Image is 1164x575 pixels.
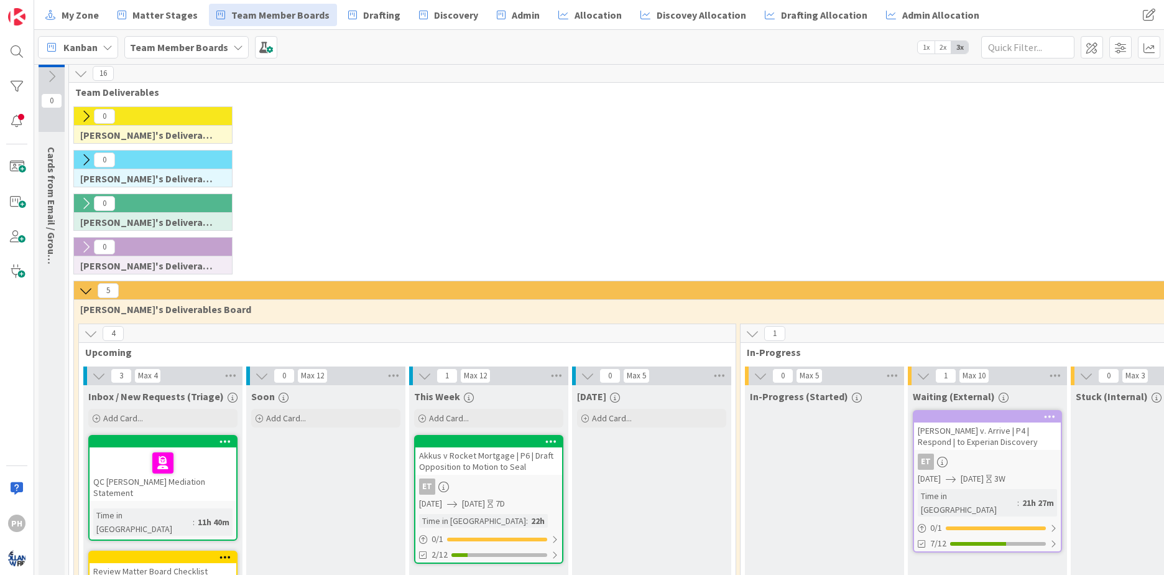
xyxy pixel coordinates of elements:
[757,4,875,26] a: Drafting Allocation
[132,7,198,22] span: Matter Stages
[750,390,848,403] span: In-Progress (Started)
[103,326,124,341] span: 4
[918,489,1017,517] div: Time in [GEOGRAPHIC_DATA]
[994,472,1005,485] div: 3W
[415,447,562,475] div: Akkus v Rocket Mortgage | P6 | Draft Opposition to Motion to Seal
[429,413,469,424] span: Add Card...
[88,390,224,403] span: Inbox / New Requests (Triage)
[274,368,295,383] span: 0
[1125,373,1145,379] div: Max 3
[1017,496,1019,510] span: :
[914,423,1061,450] div: [PERSON_NAME] v. Arrive | P4 | Respond | to Experian Discovery
[464,373,487,379] div: Max 12
[951,41,968,54] span: 3x
[38,4,106,26] a: My Zone
[913,390,995,403] span: Waiting (External)
[902,7,979,22] span: Admin Allocation
[90,436,236,501] div: QC [PERSON_NAME] Mediation Statement
[512,7,540,22] span: Admin
[914,411,1061,450] div: [PERSON_NAME] v. Arrive | P4 | Respond | to Experian Discovery
[138,373,157,379] div: Max 4
[94,152,115,167] span: 0
[414,435,563,564] a: Akkus v Rocket Mortgage | P6 | Draft Opposition to Motion to SealET[DATE][DATE]7DTime in [GEOGRAP...
[88,435,238,541] a: QC [PERSON_NAME] Mediation StatementTime in [GEOGRAPHIC_DATA]:11h 40m
[914,520,1061,536] div: 0/1
[103,413,143,424] span: Add Card...
[90,447,236,501] div: QC [PERSON_NAME] Mediation Statement
[62,7,99,22] span: My Zone
[772,368,793,383] span: 0
[918,41,935,54] span: 1x
[209,4,337,26] a: Team Member Boards
[341,4,408,26] a: Drafting
[8,549,25,567] img: avatar
[496,497,505,510] div: 7D
[599,368,621,383] span: 0
[800,373,819,379] div: Max 5
[266,413,306,424] span: Add Card...
[301,373,324,379] div: Max 12
[415,531,562,547] div: 0/1
[363,7,400,22] span: Drafting
[918,454,934,470] div: ET
[657,7,746,22] span: Discovey Allocation
[93,508,193,536] div: Time in [GEOGRAPHIC_DATA]
[419,479,435,495] div: ET
[251,390,275,403] span: Soon
[781,7,867,22] span: Drafting Allocation
[130,41,228,54] b: Team Member Boards
[879,4,987,26] a: Admin Allocation
[633,4,754,26] a: Discovey Allocation
[526,514,528,528] span: :
[489,4,547,26] a: Admin
[627,373,646,379] div: Max 5
[432,548,448,561] span: 2/12
[98,283,119,298] span: 5
[415,436,562,475] div: Akkus v Rocket Mortgage | P6 | Draft Opposition to Motion to Seal
[914,454,1061,470] div: ET
[551,4,629,26] a: Allocation
[94,196,115,211] span: 0
[111,368,132,383] span: 3
[961,472,984,485] span: [DATE]
[193,515,195,529] span: :
[963,373,986,379] div: Max 10
[94,240,115,255] span: 0
[8,515,25,532] div: PH
[80,129,216,141] span: Jamie's Deliverables Board
[94,109,115,124] span: 0
[8,8,25,26] img: Visit kanbanzone.com
[918,472,941,485] span: [DATE]
[913,410,1062,553] a: [PERSON_NAME] v. Arrive | P4 | Respond | to Experian DiscoveryET[DATE][DATE]3WTime in [GEOGRAPHIC...
[930,521,942,535] span: 0 / 1
[462,497,485,510] span: [DATE]
[1019,496,1057,510] div: 21h 27m
[528,514,548,528] div: 22h
[935,368,956,383] span: 1
[110,4,205,26] a: Matter Stages
[577,390,606,403] span: Today
[432,533,443,546] span: 0 / 1
[981,36,1074,58] input: Quick Filter...
[419,514,526,528] div: Time in [GEOGRAPHIC_DATA]
[63,40,98,55] span: Kanban
[1076,390,1148,403] span: Stuck (Internal)
[415,479,562,495] div: ET
[85,346,720,358] span: Upcoming
[592,413,632,424] span: Add Card...
[434,7,478,22] span: Discovery
[41,93,62,108] span: 0
[195,515,233,529] div: 11h 40m
[412,4,486,26] a: Discovery
[930,537,946,550] span: 7/12
[419,497,442,510] span: [DATE]
[80,172,216,185] span: Jimmy's Deliverables Board
[80,216,216,228] span: Ann's Deliverables Board
[414,390,460,403] span: This Week
[1098,368,1119,383] span: 0
[80,259,216,272] span: Jessica's Deliverables Board
[436,368,458,383] span: 1
[764,326,785,341] span: 1
[575,7,622,22] span: Allocation
[935,41,951,54] span: 2x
